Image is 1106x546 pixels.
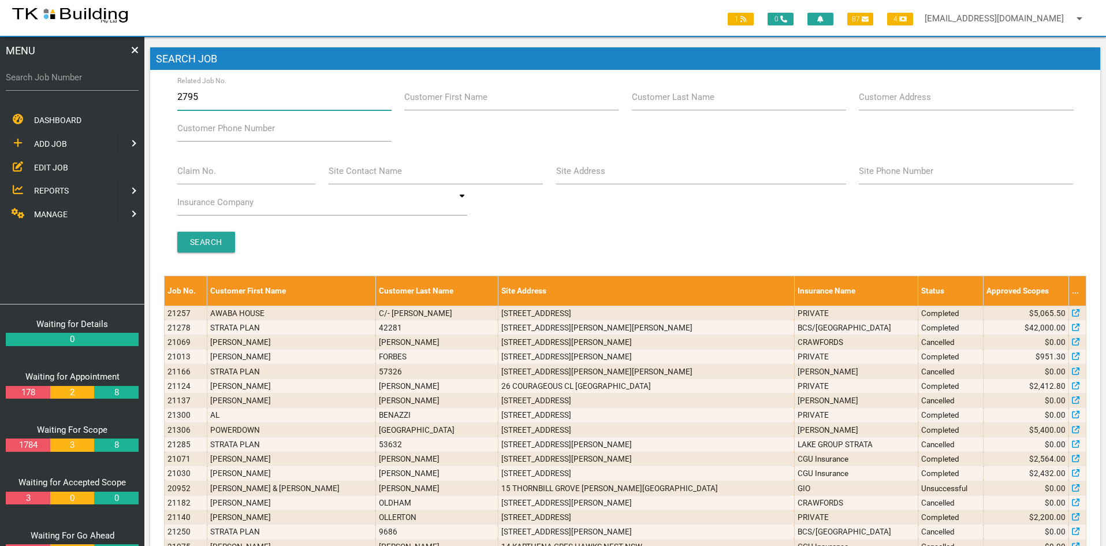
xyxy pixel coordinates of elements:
a: 8 [94,386,138,399]
td: AWABA HOUSE [207,306,375,320]
td: [PERSON_NAME] [207,350,375,364]
td: [PERSON_NAME] [207,510,375,525]
td: [PERSON_NAME] [375,452,498,466]
td: PRIVATE [794,306,918,320]
label: Customer Phone Number [177,122,275,135]
td: [PERSON_NAME] [375,481,498,495]
td: Cancelled [918,495,984,510]
td: Completed [918,378,984,393]
span: REPORTS [34,186,69,195]
span: $2,200.00 [1029,511,1066,523]
span: $0.00 [1045,497,1066,508]
td: 21013 [165,350,207,364]
span: $0.00 [1045,439,1066,450]
td: [PERSON_NAME] [375,393,498,408]
td: 21069 [165,335,207,350]
td: 42281 [375,320,498,335]
a: Waiting For Go Ahead [31,530,114,541]
td: [STREET_ADDRESS] [498,466,794,481]
th: Customer First Name [207,276,375,306]
label: Site Address [556,165,605,178]
td: [PERSON_NAME] [207,393,375,408]
td: 21300 [165,408,207,422]
td: [PERSON_NAME] [207,452,375,466]
td: [PERSON_NAME] [207,495,375,510]
td: PRIVATE [794,350,918,364]
td: Cancelled [918,335,984,350]
td: OLLERTON [375,510,498,525]
td: [STREET_ADDRESS] [498,510,794,525]
a: 0 [94,492,138,505]
td: STRATA PLAN [207,364,375,378]
a: 2 [50,386,94,399]
td: [PERSON_NAME] [375,335,498,350]
td: [PERSON_NAME] [207,466,375,481]
td: BENAZZI [375,408,498,422]
span: 0 [768,13,794,25]
td: [STREET_ADDRESS] [498,306,794,320]
td: [PERSON_NAME] [207,335,375,350]
td: Completed [918,350,984,364]
td: [STREET_ADDRESS] [498,408,794,422]
th: Customer Last Name [375,276,498,306]
td: 21140 [165,510,207,525]
label: Claim No. [177,165,216,178]
td: Completed [918,452,984,466]
td: [STREET_ADDRESS][PERSON_NAME] [498,525,794,539]
td: 26 COURAGEOUS CL [GEOGRAPHIC_DATA] [498,378,794,393]
td: BCS/[GEOGRAPHIC_DATA] [794,320,918,335]
td: LAKE GROUP STRATA [794,437,918,451]
td: Completed [918,466,984,481]
td: CGU Insurance [794,452,918,466]
td: PRIVATE [794,378,918,393]
td: 53632 [375,437,498,451]
td: 21250 [165,525,207,539]
label: Customer Address [859,91,931,104]
label: Site Contact Name [329,165,402,178]
td: CRAWFORDS [794,335,918,350]
td: 21257 [165,306,207,320]
td: [PERSON_NAME] [794,422,918,437]
td: PRIVATE [794,510,918,525]
span: ADD JOB [34,139,67,148]
td: Cancelled [918,393,984,408]
h1: Search Job [150,47,1100,70]
td: 21166 [165,364,207,378]
label: Customer First Name [404,91,487,104]
td: Cancelled [918,364,984,378]
td: [PERSON_NAME] [375,466,498,481]
td: Completed [918,408,984,422]
td: STRATA PLAN [207,525,375,539]
td: [PERSON_NAME] [207,378,375,393]
td: [STREET_ADDRESS][PERSON_NAME] [498,350,794,364]
td: CRAWFORDS [794,495,918,510]
td: GIO [794,481,918,495]
td: 21071 [165,452,207,466]
td: [STREET_ADDRESS][PERSON_NAME][PERSON_NAME] [498,320,794,335]
span: $0.00 [1045,526,1066,537]
a: Waiting for Details [36,319,108,329]
a: 0 [6,333,139,346]
td: 15 THORNBILL GROVE [PERSON_NAME][GEOGRAPHIC_DATA] [498,481,794,495]
a: Waiting for Appointment [25,372,120,382]
span: $5,065.50 [1029,307,1066,319]
td: C/- [PERSON_NAME] [375,306,498,320]
th: Site Address [498,276,794,306]
td: Cancelled [918,525,984,539]
label: Customer Last Name [632,91,714,104]
td: [STREET_ADDRESS] [498,393,794,408]
span: $0.00 [1045,395,1066,406]
td: Completed [918,306,984,320]
td: [GEOGRAPHIC_DATA] [375,422,498,437]
span: 87 [847,13,873,25]
span: MANAGE [34,210,68,219]
td: [STREET_ADDRESS][PERSON_NAME][PERSON_NAME] [498,364,794,378]
span: $2,432.00 [1029,467,1066,479]
span: $0.00 [1045,336,1066,348]
a: Waiting For Scope [37,425,107,435]
a: 0 [50,492,94,505]
span: $0.00 [1045,409,1066,421]
td: [PERSON_NAME] [794,393,918,408]
td: BCS/[GEOGRAPHIC_DATA] [794,525,918,539]
td: STRATA PLAN [207,320,375,335]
